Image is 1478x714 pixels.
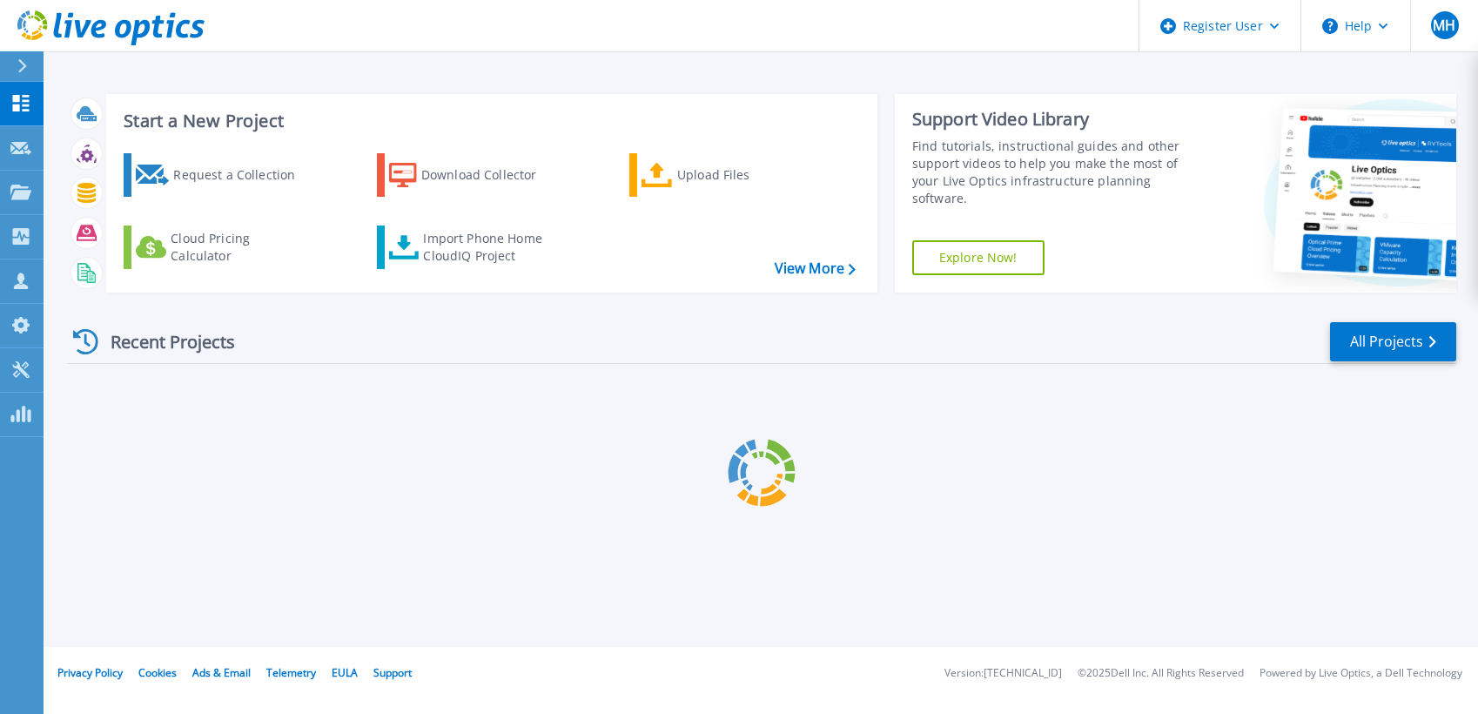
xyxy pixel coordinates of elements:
[266,665,316,680] a: Telemetry
[124,226,318,269] a: Cloud Pricing Calculator
[138,665,177,680] a: Cookies
[332,665,358,680] a: EULA
[1433,18,1455,32] span: MH
[1078,668,1244,679] li: © 2025 Dell Inc. All Rights Reserved
[421,158,561,192] div: Download Collector
[912,240,1045,275] a: Explore Now!
[423,230,559,265] div: Import Phone Home CloudIQ Project
[775,260,856,277] a: View More
[124,111,855,131] h3: Start a New Project
[67,320,259,363] div: Recent Projects
[912,108,1196,131] div: Support Video Library
[912,138,1196,207] div: Find tutorials, instructional guides and other support videos to help you make the most of your L...
[1260,668,1462,679] li: Powered by Live Optics, a Dell Technology
[373,665,412,680] a: Support
[377,153,571,197] a: Download Collector
[57,665,123,680] a: Privacy Policy
[629,153,823,197] a: Upload Files
[944,668,1062,679] li: Version: [TECHNICAL_ID]
[1330,322,1456,361] a: All Projects
[173,158,312,192] div: Request a Collection
[171,230,310,265] div: Cloud Pricing Calculator
[192,665,251,680] a: Ads & Email
[124,153,318,197] a: Request a Collection
[677,158,816,192] div: Upload Files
